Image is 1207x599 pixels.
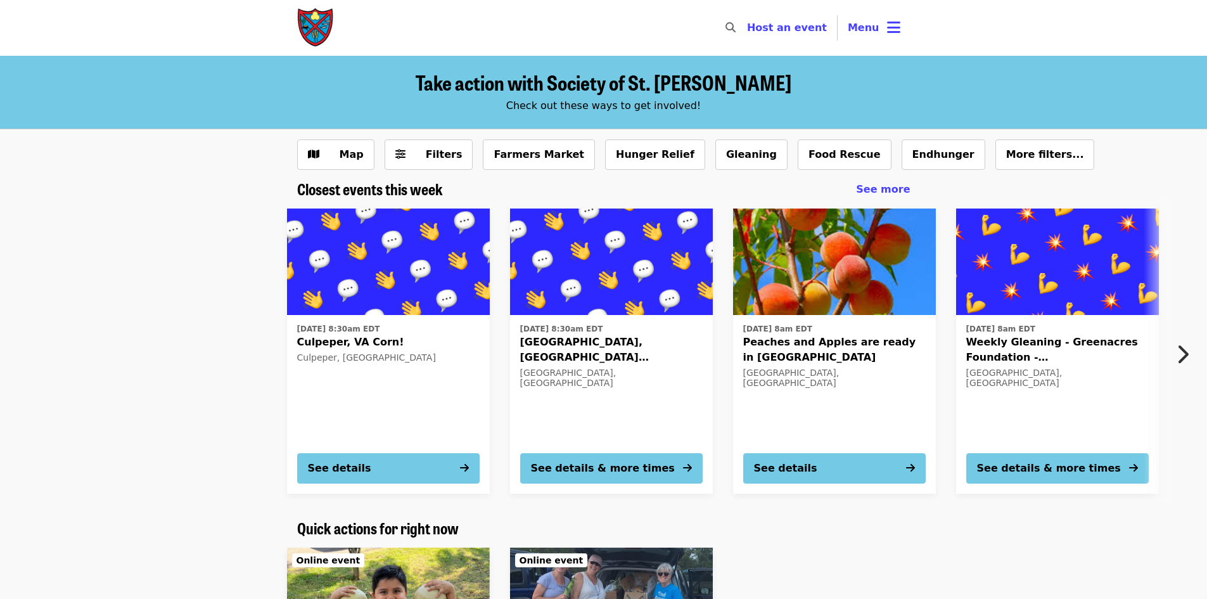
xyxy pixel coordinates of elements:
div: See details & more times [531,461,675,476]
button: Toggle account menu [838,13,910,43]
span: [GEOGRAPHIC_DATA], [GEOGRAPHIC_DATA] Blackberries! [520,335,703,365]
img: Culpeper, VA Corn! organized by Society of St. Andrew [287,209,490,315]
a: See details for "Peaches and Apples are ready in Polk County" [733,209,936,494]
i: arrow-right icon [1129,462,1138,474]
img: Hanover, VA Blackberries! organized by Society of St. Andrew [510,209,713,315]
img: Society of St. Andrew - Home [297,8,335,48]
a: See details for "Culpeper, VA Corn!" [287,209,490,494]
button: See details & more times [966,453,1149,484]
a: See details for "Hanover, VA Blackberries!" [510,209,713,494]
span: Online event [297,555,361,565]
input: Search [743,13,753,43]
i: chevron-right icon [1176,342,1189,366]
a: Quick actions for right now [297,519,459,538]
img: Weekly Gleaning - Greenacres Foundation - Indian Hill organized by Society of St. Andrew [956,209,1159,315]
button: Filters (0 selected) [385,139,473,170]
i: map icon [308,148,319,160]
time: [DATE] 8am EDT [966,323,1035,335]
span: Online event [520,555,584,565]
div: [GEOGRAPHIC_DATA], [GEOGRAPHIC_DATA] [520,368,703,389]
i: sliders-h icon [395,148,406,160]
div: Check out these ways to get involved! [297,98,910,113]
div: Closest events this week [287,180,921,198]
div: See details [308,461,371,476]
span: Culpeper, VA Corn! [297,335,480,350]
time: [DATE] 8:30am EDT [520,323,603,335]
div: [GEOGRAPHIC_DATA], [GEOGRAPHIC_DATA] [743,368,926,389]
span: Map [340,148,364,160]
div: See details [754,461,817,476]
span: Peaches and Apples are ready in [GEOGRAPHIC_DATA] [743,335,926,365]
i: arrow-right icon [460,462,469,474]
span: Menu [848,22,879,34]
button: Show map view [297,139,374,170]
button: Next item [1165,337,1207,372]
button: Endhunger [902,139,985,170]
div: See details & more times [977,461,1121,476]
img: Peaches and Apples are ready in Polk County organized by Society of St. Andrew [733,209,936,315]
i: arrow-right icon [906,462,915,474]
span: Quick actions for right now [297,517,459,539]
button: Food Rescue [798,139,891,170]
a: Host an event [747,22,827,34]
button: Farmers Market [483,139,595,170]
i: bars icon [887,18,900,37]
span: Closest events this week [297,177,443,200]
button: More filters... [995,139,1095,170]
div: Culpeper, [GEOGRAPHIC_DATA] [297,352,480,363]
button: Hunger Relief [605,139,705,170]
a: See details for "Weekly Gleaning - Greenacres Foundation - Indian Hill" [956,209,1159,494]
span: Take action with Society of St. [PERSON_NAME] [416,67,791,97]
div: Quick actions for right now [287,519,921,538]
i: arrow-right icon [683,462,692,474]
i: search icon [725,22,736,34]
div: [GEOGRAPHIC_DATA], [GEOGRAPHIC_DATA] [966,368,1149,389]
span: More filters... [1006,148,1084,160]
span: Filters [426,148,463,160]
button: See details [743,453,926,484]
time: [DATE] 8:30am EDT [297,323,380,335]
time: [DATE] 8am EDT [743,323,812,335]
button: See details & more times [520,453,703,484]
button: Gleaning [715,139,788,170]
a: See more [856,182,910,197]
span: See more [856,183,910,195]
a: Closest events this week [297,180,443,198]
button: See details [297,453,480,484]
span: Weekly Gleaning - Greenacres Foundation - [GEOGRAPHIC_DATA] [966,335,1149,365]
